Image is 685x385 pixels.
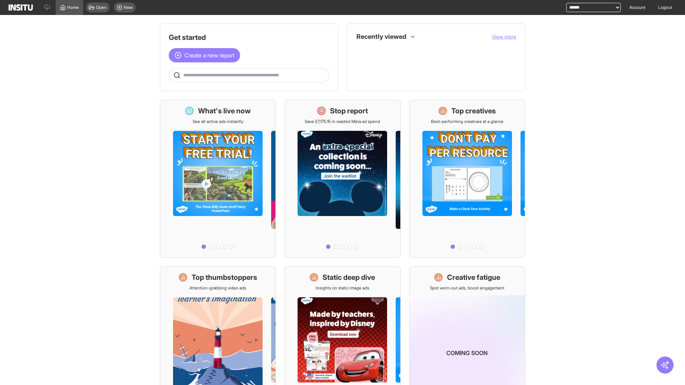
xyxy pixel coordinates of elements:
[169,32,329,42] h1: Get started
[323,272,375,282] h1: Static deep dive
[189,285,246,291] p: Attention-grabbing video ads
[492,34,516,40] span: View more
[198,106,251,116] h1: What's live now
[169,48,240,62] button: Create a new report
[431,119,503,124] p: Best-performing creatives at a glance
[67,5,79,10] span: Home
[160,100,276,258] a: What's live nowSee all active ads instantly
[359,47,367,55] div: Insights
[330,106,368,116] h1: Stop report
[451,106,496,116] h1: Top creatives
[96,5,107,10] span: Open
[284,100,400,258] a: Stop reportSave £7,175.15 in wasted Meta ad spend
[409,100,525,258] a: Top creativesBest-performing creatives at a glance
[184,51,234,60] span: Create a new report
[371,48,394,54] span: Placements
[371,48,511,54] span: Placements
[192,272,257,282] h1: Top thumbstoppers
[9,4,33,11] img: Logo
[124,5,133,10] span: New
[492,33,516,40] button: View more
[316,285,369,291] p: Insights on static image ads
[193,119,243,124] p: See all active ads instantly
[305,119,380,124] p: Save £7,175.15 in wasted Meta ad spend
